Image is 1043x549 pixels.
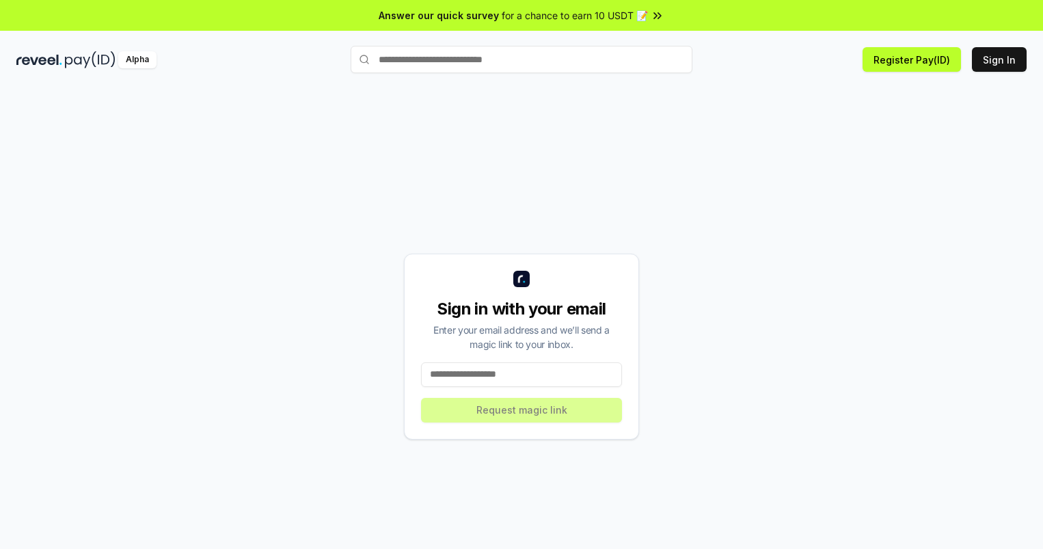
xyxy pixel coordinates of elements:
button: Register Pay(ID) [863,47,961,72]
img: logo_small [513,271,530,287]
button: Sign In [972,47,1027,72]
span: Answer our quick survey [379,8,499,23]
span: for a chance to earn 10 USDT 📝 [502,8,648,23]
img: pay_id [65,51,116,68]
div: Sign in with your email [421,298,622,320]
div: Enter your email address and we’ll send a magic link to your inbox. [421,323,622,351]
div: Alpha [118,51,157,68]
img: reveel_dark [16,51,62,68]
